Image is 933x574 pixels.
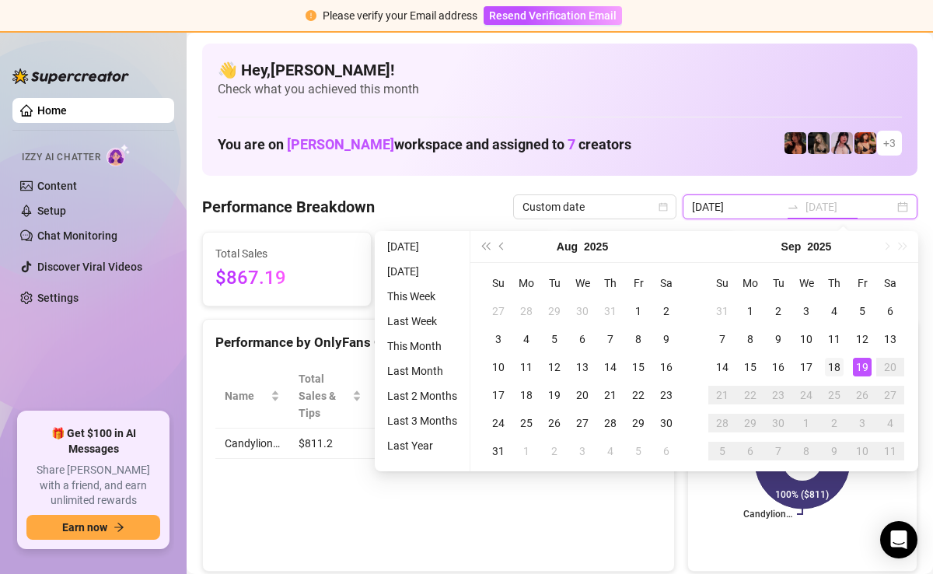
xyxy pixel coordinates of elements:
td: 2025-08-25 [512,409,540,437]
li: This Week [381,287,463,306]
div: 1 [797,414,816,432]
li: Last 2 Months [381,387,463,405]
li: Last Year [381,436,463,455]
div: 2 [825,414,844,432]
div: 18 [825,358,844,376]
button: Choose a year [584,231,608,262]
div: 2 [545,442,564,460]
td: 2025-09-05 [848,297,876,325]
div: 20 [881,358,900,376]
div: 5 [713,442,732,460]
a: Discover Viral Videos [37,261,142,273]
div: 8 [741,330,760,348]
td: 2025-09-09 [764,325,792,353]
div: 7 [601,330,620,348]
div: 10 [797,330,816,348]
li: Last 3 Months [381,411,463,430]
h1: You are on workspace and assigned to creators [218,136,631,153]
td: 2025-09-02 [764,297,792,325]
div: 16 [769,358,788,376]
td: 2025-10-07 [764,437,792,465]
td: 2025-08-30 [652,409,680,437]
span: Total Sales [215,245,358,262]
td: 2025-10-02 [820,409,848,437]
div: 8 [629,330,648,348]
td: 2025-09-03 [792,297,820,325]
td: 2025-08-28 [596,409,624,437]
span: to [787,201,799,213]
li: [DATE] [381,262,463,281]
div: 7 [713,330,732,348]
div: 26 [853,386,872,404]
td: 2025-09-01 [736,297,764,325]
div: 4 [881,414,900,432]
td: 2025-09-07 [708,325,736,353]
div: 25 [825,386,844,404]
td: 2025-07-29 [540,297,568,325]
td: Candylion… [215,429,289,459]
td: 2025-08-12 [540,353,568,381]
a: Settings [37,292,79,304]
th: Sa [876,269,904,297]
img: AI Chatter [107,144,131,166]
td: 2025-09-12 [848,325,876,353]
span: Izzy AI Chatter [22,150,100,165]
td: 2025-09-14 [708,353,736,381]
td: 2025-09-22 [736,381,764,409]
td: 2025-09-02 [540,437,568,465]
th: Th [820,269,848,297]
li: This Month [381,337,463,355]
td: 2025-09-19 [848,353,876,381]
span: 🎁 Get $100 in AI Messages [26,426,160,457]
td: 2025-09-11 [820,325,848,353]
td: 2025-09-27 [876,381,904,409]
div: 12 [545,358,564,376]
div: 12 [853,330,872,348]
td: 2025-08-18 [512,381,540,409]
span: Custom date [522,195,667,219]
div: 5 [545,330,564,348]
td: 2025-09-10 [792,325,820,353]
div: Open Intercom Messenger [880,521,917,558]
input: End date [805,198,894,215]
td: 2025-10-08 [792,437,820,465]
div: 3 [797,302,816,320]
img: Rolyat [808,132,830,154]
div: 18 [517,386,536,404]
span: swap-right [787,201,799,213]
div: 25 [517,414,536,432]
img: cyber [831,132,853,154]
div: 9 [825,442,844,460]
div: 19 [545,386,564,404]
td: 2025-09-17 [792,353,820,381]
th: Sa [652,269,680,297]
th: Fr [848,269,876,297]
td: 2025-08-31 [484,437,512,465]
h4: Performance Breakdown [202,196,375,218]
td: 2025-08-31 [708,297,736,325]
td: 2025-10-10 [848,437,876,465]
td: 2025-09-06 [876,297,904,325]
div: 24 [797,386,816,404]
div: 16 [657,358,676,376]
td: 2025-08-09 [652,325,680,353]
span: Earn now [62,521,107,534]
div: 13 [573,358,592,376]
td: 2025-07-30 [568,297,596,325]
div: 27 [881,386,900,404]
div: 15 [741,358,760,376]
a: Content [37,180,77,192]
div: 23 [769,386,788,404]
td: 2025-08-15 [624,353,652,381]
td: 2025-08-26 [540,409,568,437]
th: Total Sales & Tips [289,364,371,429]
td: 2025-09-13 [876,325,904,353]
input: Start date [692,198,781,215]
th: Mo [736,269,764,297]
div: 24 [489,414,508,432]
th: Mo [512,269,540,297]
div: 6 [657,442,676,460]
td: 2025-08-14 [596,353,624,381]
div: 30 [769,414,788,432]
a: Home [37,104,67,117]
